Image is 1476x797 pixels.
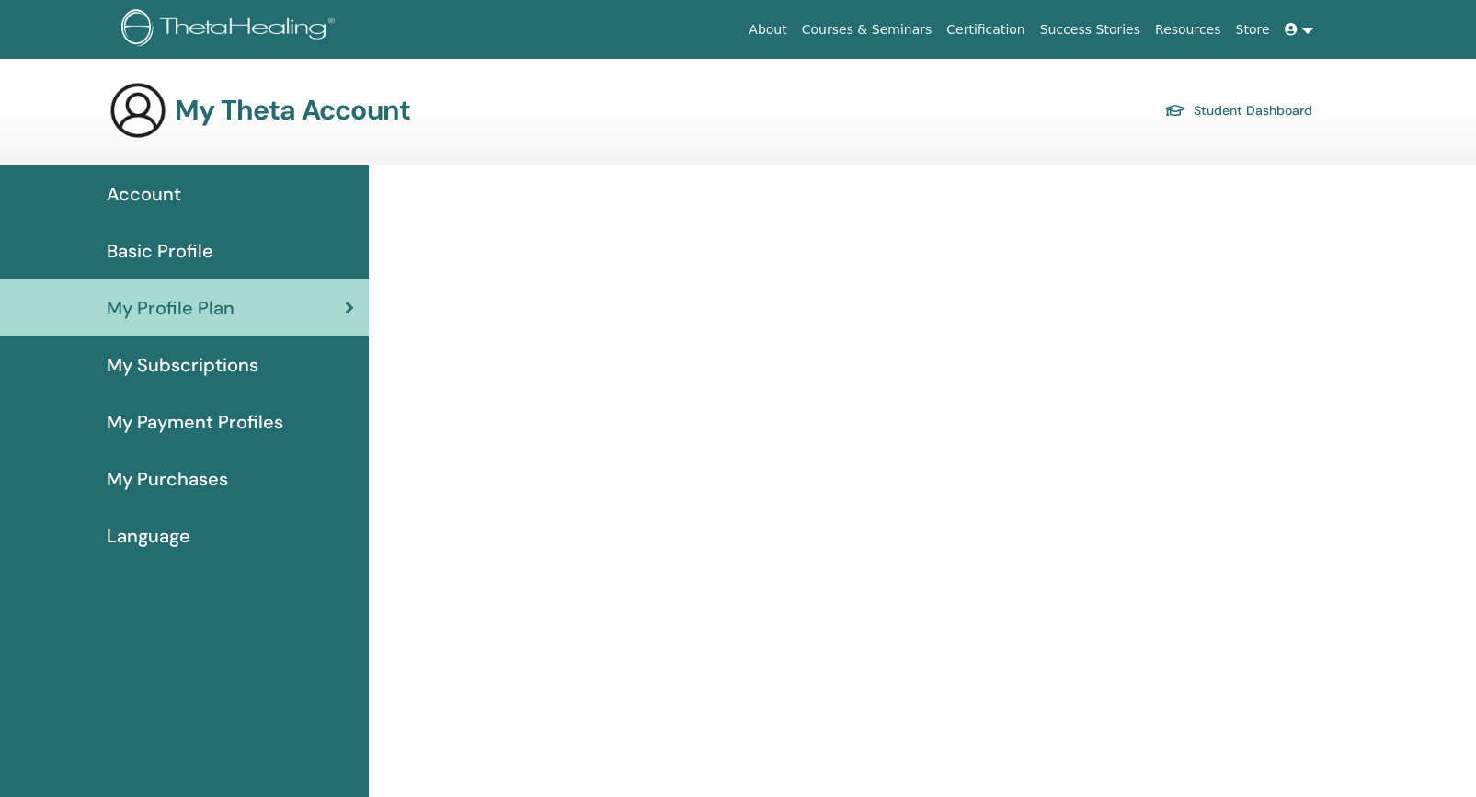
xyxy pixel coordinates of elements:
a: Resources [1148,13,1229,47]
span: My Profile Plan [107,294,235,322]
span: Account [107,180,181,208]
span: My Subscriptions [107,351,258,379]
a: Courses & Seminars [795,13,940,47]
a: About [741,13,794,47]
h3: My Theta Account [175,94,410,127]
span: My Payment Profiles [107,408,283,436]
img: generic-user-icon.jpg [109,81,167,140]
a: Success Stories [1033,13,1148,47]
img: graduation-cap.svg [1164,103,1186,119]
a: Certification [939,13,1032,47]
span: Basic Profile [107,237,213,265]
span: My Purchases [107,465,228,493]
img: logo.png [121,9,341,51]
a: Student Dashboard [1164,97,1312,123]
a: Store [1229,13,1277,47]
span: Language [107,522,190,550]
